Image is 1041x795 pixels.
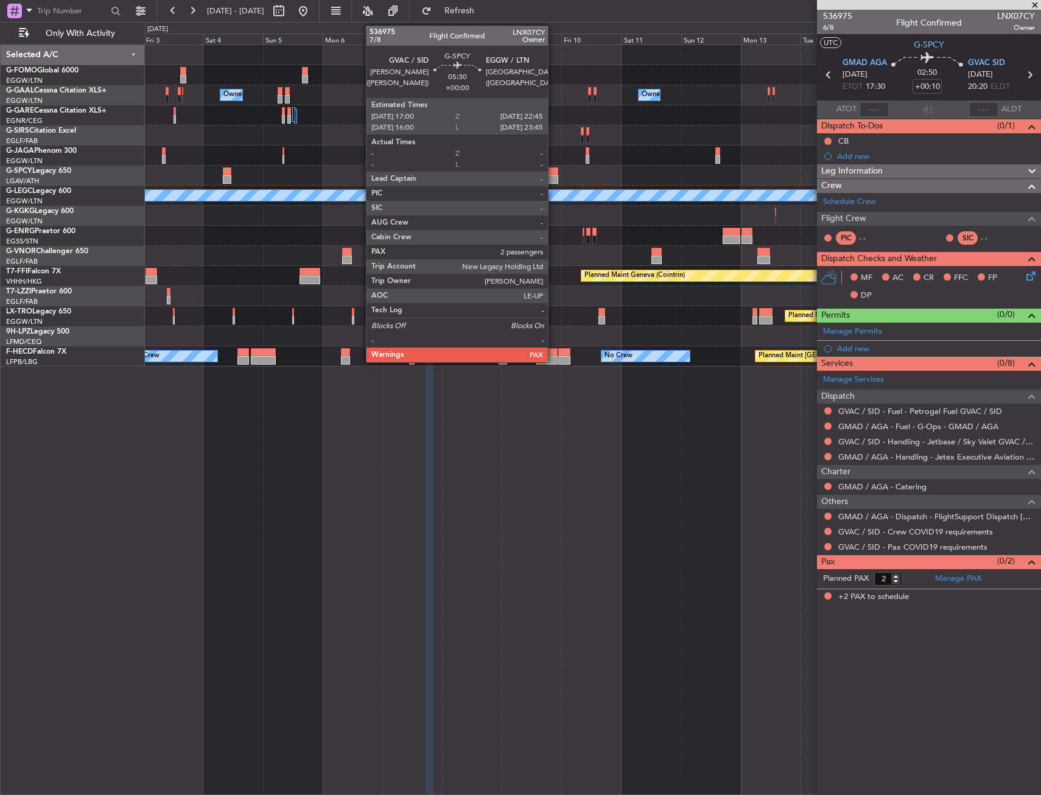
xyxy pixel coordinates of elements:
span: 20:20 [968,81,987,93]
span: G-LEGC [6,187,32,195]
span: Flight Crew [821,212,866,226]
span: G-SIRS [6,127,29,135]
a: GVAC / SID - Pax COVID19 requirements [838,542,987,552]
span: G-GAAL [6,87,34,94]
input: --:-- [860,102,889,117]
div: Flight Confirmed [896,16,962,29]
a: G-LEGCLegacy 600 [6,187,71,195]
span: GVAC SID [968,57,1005,69]
span: G-KGKG [6,208,35,215]
span: F-HECD [6,348,33,355]
a: LFPB/LBG [6,357,38,366]
span: ETOT [843,81,863,93]
a: EGGW/LTN [6,217,43,226]
a: G-JAGAPhenom 300 [6,147,77,155]
div: Owner [223,86,244,104]
span: (0/1) [997,119,1015,132]
a: EGLF/FAB [6,297,38,306]
span: G-VNOR [6,248,36,255]
a: GMAD / AGA - Dispatch - FlightSupport Dispatch [GEOGRAPHIC_DATA] [838,511,1035,522]
span: LNX07CY [997,10,1035,23]
div: Tue 14 [801,33,860,44]
span: CR [924,272,934,284]
a: LX-TROLegacy 650 [6,308,71,315]
span: GMAD AGA [843,57,887,69]
span: DP [861,290,872,302]
div: Thu 9 [502,33,561,44]
div: [DATE] [147,24,168,35]
div: A/C Unavailable [428,307,478,325]
span: G-ENRG [6,228,35,235]
div: Fri 10 [561,33,621,44]
a: Schedule Crew [823,196,876,208]
span: G-SPCY [6,167,32,175]
span: 9H-LPZ [6,328,30,335]
span: [DATE] [968,69,993,81]
span: ELDT [990,81,1010,93]
a: T7-FFIFalcon 7X [6,268,61,275]
div: Mon 6 [323,33,382,44]
div: - - [859,233,886,243]
div: Sat 11 [622,33,681,44]
button: Refresh [416,1,489,21]
a: EGLF/FAB [6,136,38,145]
span: Owner [997,23,1035,33]
span: G-JAGA [6,147,34,155]
button: UTC [820,37,841,48]
a: EGGW/LTN [6,96,43,105]
div: Wed 8 [442,33,502,44]
a: EGNR/CEG [6,116,43,125]
a: G-VNORChallenger 650 [6,248,88,255]
span: Pax [821,555,835,569]
div: Add new [837,343,1035,354]
div: Sun 12 [681,33,741,44]
a: T7-LZZIPraetor 600 [6,288,72,295]
span: ALDT [1001,103,1022,116]
span: Dispatch [821,390,855,404]
div: Mon 13 [741,33,801,44]
span: Dispatch Checks and Weather [821,252,937,266]
div: Fri 3 [144,33,203,44]
span: Charter [821,465,850,479]
a: G-SIRSCitation Excel [6,127,76,135]
a: 9H-LPZLegacy 500 [6,328,69,335]
span: FFC [954,272,968,284]
span: MF [861,272,872,284]
div: - - [981,233,1008,243]
span: G-FOMO [6,67,37,74]
a: EGGW/LTN [6,197,43,206]
div: Planned Maint Geneva (Cointrin) [584,267,685,285]
span: G-GARE [6,107,34,114]
a: GMAD / AGA - Catering [838,482,927,492]
a: GVAC / SID - Crew COVID19 requirements [838,527,993,537]
div: Owner [642,86,662,104]
span: 536975 [823,10,852,23]
span: T7-FFI [6,268,27,275]
span: 17:30 [866,81,885,93]
a: EGLF/FAB [6,257,38,266]
a: GMAD / AGA - Handling - Jetex Executive Aviation Morocco GMAD / AGA [838,452,1035,462]
span: Refresh [434,7,485,15]
div: Sat 4 [203,33,263,44]
span: (0/2) [997,555,1015,567]
span: [DATE] [843,69,867,81]
span: T7-LZZI [6,288,31,295]
div: Sun 5 [263,33,323,44]
a: G-KGKGLegacy 600 [6,208,74,215]
div: No Crew [131,347,159,365]
span: +2 PAX to schedule [838,591,909,603]
a: GVAC / SID - Handling - Jetbase / Sky Valet GVAC / [PERSON_NAME] [838,436,1035,447]
span: 6/8 [823,23,852,33]
span: Permits [821,309,850,323]
a: Manage PAX [935,573,981,585]
span: AC [892,272,903,284]
span: Leg Information [821,164,883,178]
span: (0/8) [997,357,1015,369]
span: Services [821,357,853,371]
span: (0/0) [997,308,1015,321]
div: Planned Maint Riga (Riga Intl) [788,307,880,325]
div: Owner [522,86,543,104]
span: G-SPCY [914,38,944,51]
div: Planned Maint [GEOGRAPHIC_DATA] ([GEOGRAPHIC_DATA]) [759,347,950,365]
a: G-GARECessna Citation XLS+ [6,107,107,114]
